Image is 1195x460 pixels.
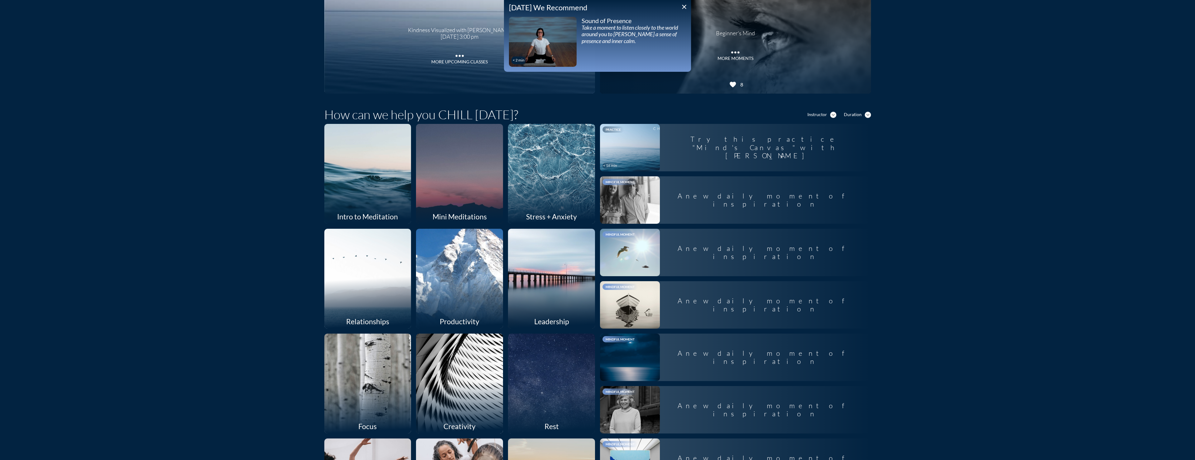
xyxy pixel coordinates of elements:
[582,24,686,45] div: Take a moment to listen closely to the world around you to [PERSON_NAME] a sense of presence and ...
[582,17,686,24] div: Sound of Presence
[606,337,635,341] span: Mindful Moment
[606,390,635,394] span: Mindful Moment
[738,81,743,87] div: 8
[606,285,635,289] span: Mindful Moment
[324,419,411,433] div: Focus
[431,59,488,65] div: More Upcoming Classes
[453,50,466,59] i: more_horiz
[513,58,525,62] div: < 2 min
[660,130,871,165] div: Try this practice "Mind's Canvas" with [PERSON_NAME]
[416,419,503,433] div: Creativity
[716,25,755,37] div: Beginner's Mind
[324,107,518,122] h1: How can we help you CHILL [DATE]?
[660,239,871,266] div: A new daily moment of inspiration
[865,112,871,118] i: expand_more
[680,3,688,11] i: close
[729,81,737,88] i: favorite
[606,128,621,131] span: Practice
[603,164,617,168] div: < 16 min
[508,314,595,329] div: Leadership
[324,209,411,224] div: Intro to Meditation
[416,314,503,329] div: Productivity
[660,292,871,318] div: A new daily moment of inspiration
[844,112,862,117] div: Duration
[729,46,742,56] i: more_horiz
[830,112,836,118] i: expand_more
[718,56,753,61] div: MORE MOMENTS
[660,344,871,371] div: A new daily moment of inspiration
[509,3,686,12] div: [DATE] We Recommend
[660,187,871,213] div: A new daily moment of inspiration
[606,180,635,184] span: Mindful Moment
[660,397,871,423] div: A new daily moment of inspiration
[416,209,503,224] div: Mini Meditations
[606,232,635,236] span: Mindful Moment
[408,22,511,34] div: Kindness Visualized with [PERSON_NAME]
[508,419,595,433] div: Rest
[508,209,595,224] div: Stress + Anxiety
[408,33,511,40] div: [DATE] 3:00 pm
[606,442,635,446] span: Mindful Moment
[807,112,827,117] div: Instructor
[324,314,411,329] div: Relationships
